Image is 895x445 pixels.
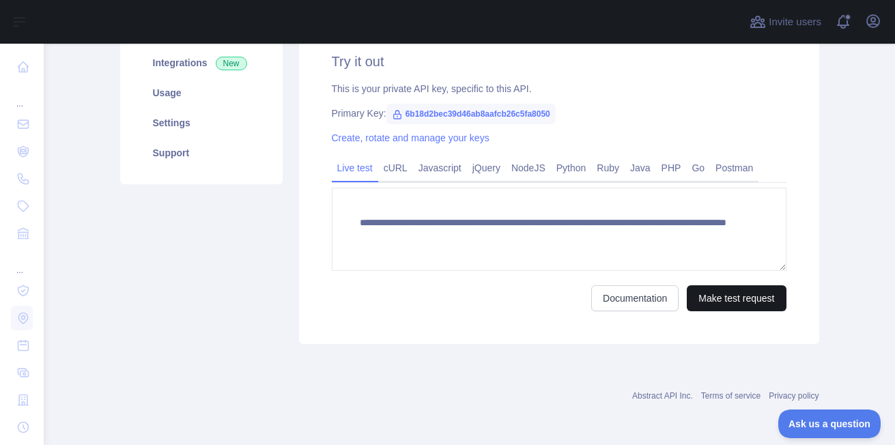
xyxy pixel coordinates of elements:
[137,108,266,138] a: Settings
[710,157,758,179] a: Postman
[625,157,656,179] a: Java
[701,391,761,401] a: Terms of service
[216,57,247,70] span: New
[332,157,378,179] a: Live test
[591,285,679,311] a: Documentation
[332,132,489,143] a: Create, rotate and manage your keys
[506,157,551,179] a: NodeJS
[413,157,467,179] a: Javascript
[591,157,625,179] a: Ruby
[11,82,33,109] div: ...
[769,391,819,401] a: Privacy policy
[467,157,506,179] a: jQuery
[551,157,592,179] a: Python
[137,78,266,108] a: Usage
[747,11,824,33] button: Invite users
[632,391,693,401] a: Abstract API Inc.
[137,48,266,78] a: Integrations New
[332,52,786,71] h2: Try it out
[332,106,786,120] div: Primary Key:
[386,104,556,124] span: 6b18d2bec39d46ab8aafcb26c5fa8050
[137,138,266,168] a: Support
[686,157,710,179] a: Go
[769,14,821,30] span: Invite users
[332,82,786,96] div: This is your private API key, specific to this API.
[778,410,881,438] iframe: Toggle Customer Support
[687,285,786,311] button: Make test request
[378,157,413,179] a: cURL
[11,248,33,276] div: ...
[656,157,687,179] a: PHP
